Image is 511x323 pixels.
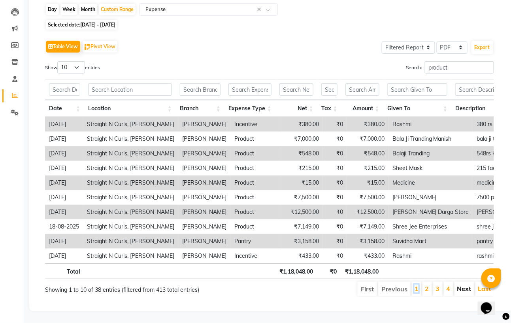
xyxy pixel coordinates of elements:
[275,263,317,279] th: ₹1,18,048.00
[178,161,230,176] td: [PERSON_NAME]
[83,146,178,161] td: Straight N Curls, [PERSON_NAME]
[180,83,221,96] input: Search Branch
[388,117,473,132] td: Rashmi
[387,83,447,96] input: Search Given To
[49,83,80,96] input: Search Date
[321,83,338,96] input: Search Tax
[347,234,388,249] td: ₹3,158.00
[83,41,117,53] button: Pivot View
[388,234,473,249] td: Suvidha Mart
[230,205,281,219] td: Product
[323,117,347,132] td: ₹0
[83,117,178,132] td: Straight N Curls, [PERSON_NAME]
[45,132,83,146] td: [DATE]
[178,146,230,161] td: [PERSON_NAME]
[471,41,493,54] button: Export
[323,176,347,190] td: ₹0
[347,190,388,205] td: ₹7,500.00
[60,4,77,15] div: Week
[230,234,281,249] td: Pantry
[230,146,281,161] td: Product
[80,22,115,28] span: [DATE] - [DATE]
[45,190,83,205] td: [DATE]
[228,83,272,96] input: Search Expense Type
[281,117,323,132] td: ₹380.00
[45,263,84,279] th: Total
[388,205,473,219] td: [PERSON_NAME] Durga Store
[415,285,419,293] a: 1
[347,161,388,176] td: ₹215.00
[425,285,429,293] a: 2
[178,132,230,146] td: [PERSON_NAME]
[279,83,313,96] input: Search Net
[406,61,494,74] label: Search:
[345,83,379,96] input: Search Amount
[436,285,440,293] a: 3
[281,176,323,190] td: ₹15.00
[99,4,136,15] div: Custom Range
[341,100,383,117] th: Amount: activate to sort column ascending
[275,100,317,117] th: Net: activate to sort column ascending
[281,161,323,176] td: ₹215.00
[317,100,341,117] th: Tax: activate to sort column ascending
[230,219,281,234] td: Product
[83,249,178,263] td: Straight N Curls, [PERSON_NAME]
[178,176,230,190] td: [PERSON_NAME]
[388,161,473,176] td: Sheet Mask
[178,117,230,132] td: [PERSON_NAME]
[281,234,323,249] td: ₹3,158.00
[178,219,230,234] td: [PERSON_NAME]
[83,132,178,146] td: Straight N Curls, [PERSON_NAME]
[45,161,83,176] td: [DATE]
[281,219,323,234] td: ₹7,149.00
[85,44,91,50] img: pivot.png
[281,146,323,161] td: ₹548.00
[83,190,178,205] td: Straight N Curls, [PERSON_NAME]
[83,176,178,190] td: Straight N Curls, [PERSON_NAME]
[457,285,471,293] a: Next
[347,117,388,132] td: ₹380.00
[383,100,451,117] th: Given To: activate to sort column ascending
[347,132,388,146] td: ₹7,000.00
[388,190,473,205] td: [PERSON_NAME]
[45,117,83,132] td: [DATE]
[45,146,83,161] td: [DATE]
[323,132,347,146] td: ₹0
[45,61,100,74] label: Show entries
[83,161,178,176] td: Straight N Curls, [PERSON_NAME]
[281,190,323,205] td: ₹7,500.00
[45,249,83,263] td: [DATE]
[447,285,451,293] a: 4
[178,190,230,205] td: [PERSON_NAME]
[45,100,84,117] th: Date: activate to sort column ascending
[347,146,388,161] td: ₹548.00
[323,205,347,219] td: ₹0
[388,176,473,190] td: Medicine
[281,249,323,263] td: ₹433.00
[178,205,230,219] td: [PERSON_NAME]
[323,234,347,249] td: ₹0
[45,205,83,219] td: [DATE]
[230,161,281,176] td: Product
[257,6,264,14] span: Clear all
[230,190,281,205] td: Product
[323,249,347,263] td: ₹0
[230,249,281,263] td: Incentive
[347,176,388,190] td: ₹15.00
[347,219,388,234] td: ₹7,149.00
[46,41,80,53] button: Table View
[323,146,347,161] td: ₹0
[178,234,230,249] td: [PERSON_NAME]
[46,4,59,15] div: Day
[45,281,225,294] div: Showing 1 to 10 of 38 entries (filtered from 413 total entries)
[45,176,83,190] td: [DATE]
[79,4,97,15] div: Month
[45,234,83,249] td: [DATE]
[317,263,341,279] th: ₹0
[230,117,281,132] td: Incentive
[323,161,347,176] td: ₹0
[478,285,491,293] a: Last
[425,61,494,74] input: Search:
[478,291,503,315] iframe: chat widget
[178,249,230,263] td: [PERSON_NAME]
